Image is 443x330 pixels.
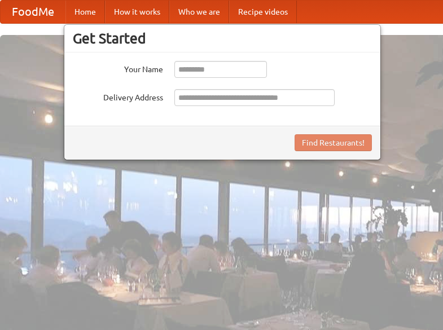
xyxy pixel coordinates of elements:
[73,61,163,75] label: Your Name
[105,1,169,23] a: How it works
[73,30,372,47] h3: Get Started
[169,1,229,23] a: Who we are
[229,1,297,23] a: Recipe videos
[295,134,372,151] button: Find Restaurants!
[65,1,105,23] a: Home
[73,89,163,103] label: Delivery Address
[1,1,65,23] a: FoodMe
